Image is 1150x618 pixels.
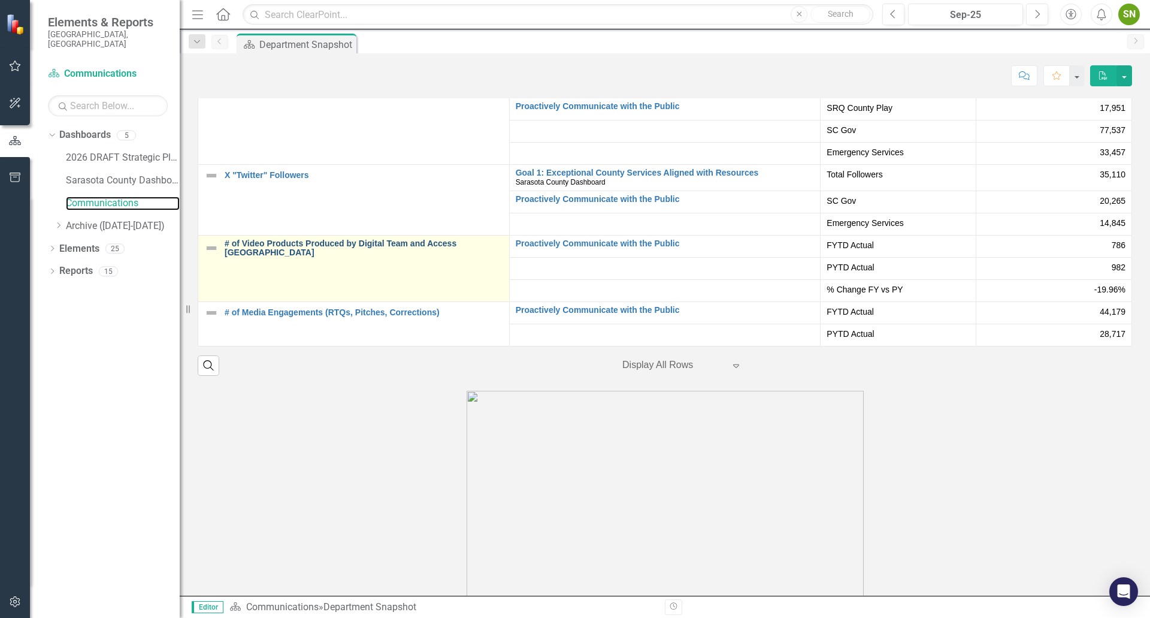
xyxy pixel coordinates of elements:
img: ClearPoint Strategy [5,13,28,35]
a: Proactively Communicate with the Public [516,102,815,111]
a: Proactively Communicate with the Public [516,239,815,248]
td: Double-Click to Edit Right Click for Context Menu [198,164,510,235]
div: » [229,601,656,614]
span: 44,179 [1100,306,1125,318]
td: Double-Click to Edit Right Click for Context Menu [509,302,821,324]
span: SC Gov [827,195,970,207]
td: Double-Click to Edit [821,142,976,164]
a: Proactively Communicate with the Public [516,195,815,204]
span: 33,457 [1100,146,1125,158]
td: Double-Click to Edit Right Click for Context Menu [509,164,821,191]
span: % Change FY vs PY [827,284,970,296]
a: Dashboards [59,128,111,142]
span: Emergency Services [827,146,970,158]
td: Double-Click to Edit [821,213,976,235]
button: SN [1118,4,1140,25]
td: Double-Click to Edit Right Click for Context Menu [198,235,510,302]
td: Double-Click to Edit [976,98,1132,120]
td: Double-Click to Edit Right Click for Context Menu [509,191,821,213]
a: Archive ([DATE]-[DATE]) [66,219,180,233]
img: Not Defined [204,241,219,255]
td: Double-Click to Edit [821,120,976,142]
a: 2026 DRAFT Strategic Plan [66,151,180,165]
span: 20,265 [1100,195,1125,207]
span: PYTD Actual [827,261,970,273]
a: Elements [59,242,99,256]
span: FYTD Actual [827,306,970,318]
span: 17,951 [1100,102,1125,114]
span: Emergency Services [827,217,970,229]
span: SRQ County Play [827,102,970,114]
a: # of Media Engagements (RTQs, Pitches, Corrections) [225,308,503,317]
a: # of Video Products Produced by Digital Team and Access [GEOGRAPHIC_DATA] [225,239,503,258]
a: Goal 1: Exceptional County Services Aligned with Resources [516,168,815,177]
a: X "Twitter" Followers [225,171,503,180]
span: 14,845 [1100,217,1125,229]
span: 77,537 [1100,124,1125,136]
td: Double-Click to Edit [821,98,976,120]
td: Double-Click to Edit Right Click for Context Menu [198,72,510,165]
a: Communications [48,67,168,81]
div: Department Snapshot [259,37,353,52]
span: Search [828,9,854,19]
div: 15 [99,266,118,276]
button: Search [810,6,870,23]
span: Elements & Reports [48,15,168,29]
span: PYTD Actual [827,328,970,340]
button: Sep-25 [908,4,1023,25]
div: Open Intercom Messenger [1109,577,1138,606]
span: FYTD Actual [827,239,970,251]
div: Sep-25 [912,8,1019,22]
img: Not Defined [204,168,219,183]
span: 786 [1112,239,1125,251]
td: Double-Click to Edit [976,191,1132,213]
img: Not Defined [204,306,219,320]
input: Search Below... [48,95,168,116]
a: Communications [246,601,319,613]
td: Double-Click to Edit Right Click for Context Menu [509,98,821,120]
span: 28,717 [1100,328,1125,340]
td: Double-Click to Edit [976,142,1132,164]
td: Double-Click to Edit [976,213,1132,235]
td: Double-Click to Edit Right Click for Context Menu [198,302,510,346]
input: Search ClearPoint... [243,4,873,25]
div: 25 [105,243,125,254]
span: 982 [1112,261,1125,273]
a: Communications [66,197,180,210]
td: Double-Click to Edit Right Click for Context Menu [509,235,821,257]
span: Total Followers [827,168,970,180]
span: Sarasota County Dashboard [516,178,606,186]
a: Proactively Communicate with the Public [516,306,815,315]
td: Double-Click to Edit [821,191,976,213]
span: 35,110 [1100,168,1125,180]
a: Sarasota County Dashboard [66,174,180,188]
td: Double-Click to Edit [976,120,1132,142]
div: Department Snapshot [323,601,416,613]
div: 5 [117,130,136,140]
a: Reports [59,264,93,278]
span: Editor [192,601,223,613]
span: -19.96% [1094,284,1125,296]
small: [GEOGRAPHIC_DATA], [GEOGRAPHIC_DATA] [48,29,168,49]
span: SC Gov [827,124,970,136]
